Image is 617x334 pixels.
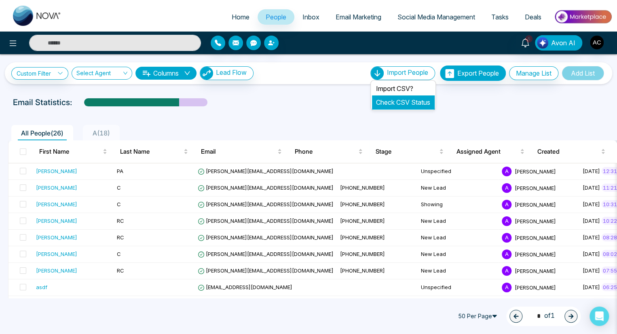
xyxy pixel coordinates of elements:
[198,251,334,257] span: [PERSON_NAME][EMAIL_ADDRESS][DOMAIN_NAME]
[454,310,503,323] span: 50 Per Page
[551,38,575,48] span: Avon AI
[198,218,334,224] span: [PERSON_NAME][EMAIL_ADDRESS][DOMAIN_NAME]
[266,13,286,21] span: People
[340,251,385,257] span: [PHONE_NUMBER]
[114,140,194,163] th: Last Name
[516,35,535,49] a: 5
[590,307,609,326] div: Open Intercom Messenger
[418,163,499,180] td: Unspecified
[583,184,600,191] span: [DATE]
[509,66,558,80] button: Manage List
[117,168,123,174] span: PA
[117,184,121,191] span: C
[537,37,548,49] img: Lead Flow
[531,140,612,163] th: Created
[502,183,511,193] span: A
[376,147,437,156] span: Stage
[13,6,61,26] img: Nova CRM Logo
[295,147,357,156] span: Phone
[583,168,600,174] span: [DATE]
[502,216,511,226] span: A
[198,267,334,274] span: [PERSON_NAME][EMAIL_ADDRESS][DOMAIN_NAME]
[525,35,532,42] span: 5
[198,184,334,191] span: [PERSON_NAME][EMAIL_ADDRESS][DOMAIN_NAME]
[328,9,389,25] a: Email Marketing
[418,213,499,230] td: New Lead
[117,201,121,207] span: C
[18,129,67,137] span: All People ( 26 )
[502,167,511,176] span: A
[502,233,511,243] span: A
[216,68,247,76] span: Lead Flow
[36,266,77,275] div: [PERSON_NAME]
[372,82,434,95] li: Import CSV?
[11,67,68,80] a: Custom Filter
[525,13,541,21] span: Deals
[418,197,499,213] td: Showing
[197,66,254,80] a: Lead FlowLead Flow
[336,13,381,21] span: Email Marketing
[36,184,77,192] div: [PERSON_NAME]
[387,68,428,76] span: Import People
[117,267,124,274] span: RC
[517,9,549,25] a: Deals
[583,218,600,224] span: [DATE]
[515,234,556,241] span: [PERSON_NAME]
[36,167,77,175] div: [PERSON_NAME]
[232,13,249,21] span: Home
[39,147,101,156] span: First Name
[537,147,599,156] span: Created
[117,218,124,224] span: RC
[456,147,518,156] span: Assigned Agent
[200,66,254,80] button: Lead Flow
[583,251,600,257] span: [DATE]
[515,184,556,191] span: [PERSON_NAME]
[418,246,499,263] td: New Lead
[258,9,294,25] a: People
[502,200,511,209] span: A
[515,267,556,274] span: [PERSON_NAME]
[201,147,276,156] span: Email
[389,9,483,25] a: Social Media Management
[515,201,556,207] span: [PERSON_NAME]
[135,67,197,80] button: Columnsdown
[36,233,77,241] div: [PERSON_NAME]
[583,267,600,274] span: [DATE]
[288,140,369,163] th: Phone
[583,201,600,207] span: [DATE]
[198,284,292,290] span: [EMAIL_ADDRESS][DOMAIN_NAME]
[120,147,182,156] span: Last Name
[554,8,612,26] img: Market-place.gif
[418,296,499,313] td: Unspecified
[89,129,113,137] span: A ( 18 )
[515,168,556,174] span: [PERSON_NAME]
[440,66,506,81] button: Export People
[198,234,334,241] span: [PERSON_NAME][EMAIL_ADDRESS][DOMAIN_NAME]
[418,279,499,296] td: Unspecified
[418,263,499,279] td: New Lead
[117,251,121,257] span: C
[583,234,600,241] span: [DATE]
[340,234,385,241] span: [PHONE_NUMBER]
[33,140,114,163] th: First Name
[483,9,517,25] a: Tasks
[36,283,47,291] div: asdf
[502,283,511,292] span: A
[450,140,531,163] th: Assigned Agent
[340,218,385,224] span: [PHONE_NUMBER]
[36,250,77,258] div: [PERSON_NAME]
[36,200,77,208] div: [PERSON_NAME]
[369,140,450,163] th: Stage
[418,230,499,246] td: New Lead
[590,36,604,49] img: User Avatar
[340,184,385,191] span: [PHONE_NUMBER]
[13,96,72,108] p: Email Statistics:
[502,249,511,259] span: A
[198,168,334,174] span: [PERSON_NAME][EMAIL_ADDRESS][DOMAIN_NAME]
[515,251,556,257] span: [PERSON_NAME]
[535,35,582,51] button: Avon AI
[502,266,511,276] span: A
[583,284,600,290] span: [DATE]
[184,70,190,76] span: down
[340,201,385,207] span: [PHONE_NUMBER]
